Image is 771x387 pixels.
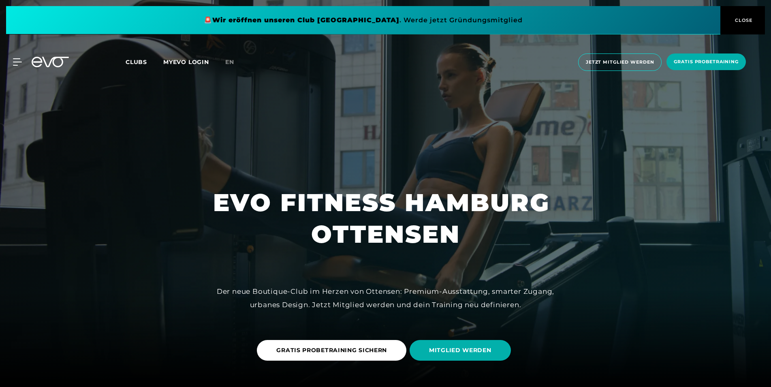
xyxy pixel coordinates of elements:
div: Der neue Boutique-Club im Herzen von Ottensen: Premium-Ausstattung, smarter Zugang, urbanes Desig... [203,285,568,311]
span: MITGLIED WERDEN [429,346,491,355]
span: Jetzt Mitglied werden [586,59,654,66]
span: GRATIS PROBETRAINING SICHERN [276,346,387,355]
a: Gratis Probetraining [664,53,748,71]
a: GRATIS PROBETRAINING SICHERN [257,334,410,367]
span: Gratis Probetraining [674,58,739,65]
a: Clubs [126,58,163,66]
span: Clubs [126,58,147,66]
button: CLOSE [720,6,765,34]
a: MITGLIED WERDEN [410,334,514,367]
span: en [225,58,234,66]
h1: EVO FITNESS HAMBURG OTTENSEN [213,187,558,250]
a: en [225,58,244,67]
a: Jetzt Mitglied werden [576,53,664,71]
span: CLOSE [733,17,753,24]
a: MYEVO LOGIN [163,58,209,66]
